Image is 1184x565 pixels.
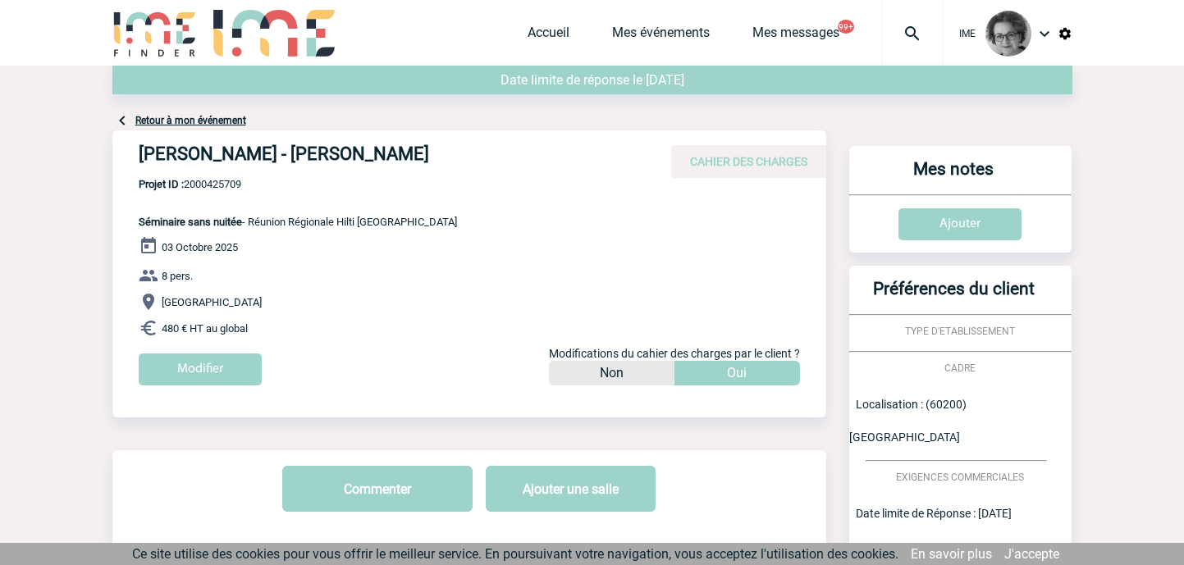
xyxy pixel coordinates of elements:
[959,28,976,39] span: IME
[162,270,193,282] span: 8 pers.
[132,546,898,562] span: Ce site utilise des cookies pour vous offrir le meilleur service. En poursuivant votre navigation...
[112,10,198,57] img: IME-Finder
[139,144,631,171] h4: [PERSON_NAME] - [PERSON_NAME]
[944,362,976,374] span: CADRE
[856,279,1052,314] h3: Préférences du client
[896,472,1024,483] span: EXIGENCES COMMERCIALES
[501,72,684,88] span: Date limite de réponse le [DATE]
[139,216,242,228] span: Séminaire sans nuitée
[139,353,262,385] input: Modifier
[856,159,1052,194] h3: Mes notes
[612,25,710,48] a: Mes événements
[911,546,992,562] a: En savoir plus
[162,322,248,335] span: 480 € HT au global
[162,296,262,308] span: [GEOGRAPHIC_DATA]
[1004,546,1059,562] a: J'accepte
[549,347,800,360] span: Modifications du cahier des charges par le client ?
[856,507,1012,520] span: Date limite de Réponse : [DATE]
[600,361,624,385] p: Non
[849,398,967,444] span: Localisation : (60200) [GEOGRAPHIC_DATA]
[486,466,656,512] button: Ajouter une salle
[838,20,854,34] button: 99+
[139,178,457,190] span: 2000425709
[282,466,473,512] button: Commenter
[985,11,1031,57] img: 101028-0.jpg
[135,115,246,126] a: Retour à mon événement
[528,25,569,48] a: Accueil
[139,178,184,190] b: Projet ID :
[905,326,1015,337] span: TYPE D'ETABLISSEMENT
[162,241,238,253] span: 03 Octobre 2025
[727,361,747,385] p: Oui
[752,25,839,48] a: Mes messages
[139,216,457,228] span: - Réunion Régionale Hilti [GEOGRAPHIC_DATA]
[898,208,1022,240] input: Ajouter
[690,155,807,168] span: CAHIER DES CHARGES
